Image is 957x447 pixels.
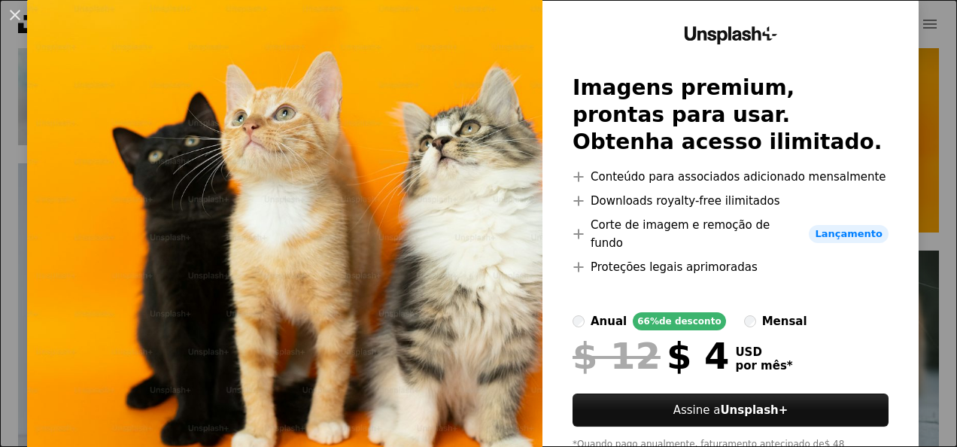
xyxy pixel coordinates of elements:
[573,192,889,210] li: Downloads royalty-free ilimitados
[573,336,729,376] div: $ 4
[573,315,585,327] input: anual66%de desconto
[573,336,661,376] span: $ 12
[633,312,725,330] div: 66% de desconto
[573,258,889,276] li: Proteções legais aprimoradas
[744,315,756,327] input: mensal
[573,168,889,186] li: Conteúdo para associados adicionado mensalmente
[762,312,807,330] div: mensal
[573,74,889,156] h2: Imagens premium, prontas para usar. Obtenha acesso ilimitado.
[573,216,889,252] li: Corte de imagem e remoção de fundo
[591,312,627,330] div: anual
[735,345,792,359] span: USD
[735,359,792,372] span: por mês *
[809,225,889,243] span: Lançamento
[573,394,889,427] button: Assine aUnsplash+
[720,403,788,417] strong: Unsplash+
